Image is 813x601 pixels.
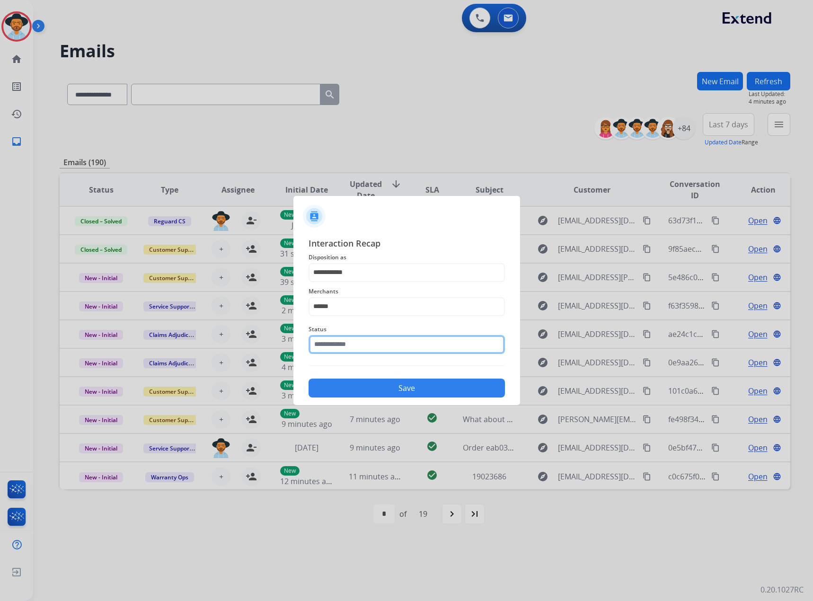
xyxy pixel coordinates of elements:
[303,205,326,228] img: contactIcon
[309,237,505,252] span: Interaction Recap
[309,286,505,297] span: Merchants
[760,584,804,595] p: 0.20.1027RC
[309,252,505,263] span: Disposition as
[309,324,505,335] span: Status
[309,365,505,366] img: contact-recap-line.svg
[309,379,505,398] button: Save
